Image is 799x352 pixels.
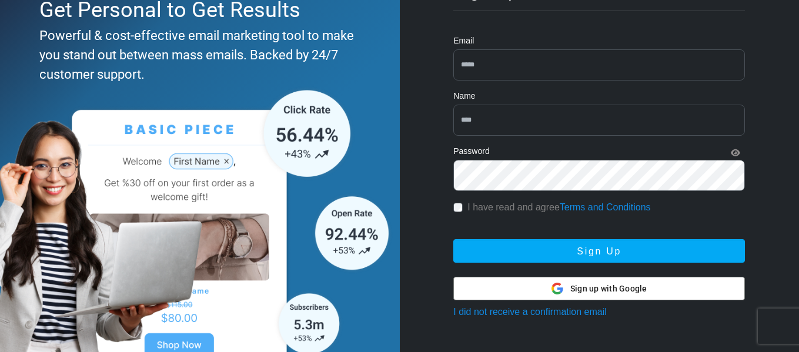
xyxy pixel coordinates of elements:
[560,202,651,212] a: Terms and Conditions
[453,145,489,157] label: Password
[453,277,745,300] button: Sign up with Google
[453,90,475,102] label: Name
[39,26,355,84] div: Powerful & cost-effective email marketing tool to make you stand out between mass emails. Backed ...
[570,283,647,295] span: Sign up with Google
[731,149,740,157] i: Show Password
[453,307,607,317] a: I did not receive a confirmation email
[453,239,745,263] button: Sign Up
[467,200,650,214] label: I have read and agree
[453,35,474,47] label: Email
